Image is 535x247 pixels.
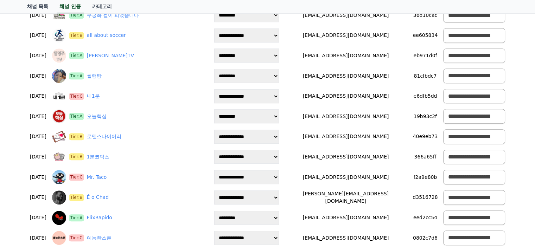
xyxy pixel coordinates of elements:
img: 로맨스다이어리 [52,130,66,144]
p: [DATE] [30,113,46,120]
td: 19b93c2f [410,106,440,126]
td: e6dfb5dd [410,86,440,106]
td: [EMAIL_ADDRESS][DOMAIN_NAME] [282,5,410,26]
a: 1분코믹스 [87,153,110,161]
img: 내1분 [52,89,66,103]
td: [EMAIL_ADDRESS][DOMAIN_NAME] [282,208,410,228]
span: Tier:A [69,113,84,120]
a: Home [2,197,46,215]
td: [PERSON_NAME][EMAIL_ADDRESS][DOMAIN_NAME] [282,187,410,208]
a: [PERSON_NAME]TV [87,52,134,59]
a: FlixRapido [87,214,112,221]
span: Tier:A [69,52,84,59]
p: [DATE] [30,92,46,100]
span: Home [18,208,30,213]
a: Mr. Taco [87,174,107,181]
span: Tier:B [69,153,84,160]
a: Settings [91,197,135,215]
td: eb971d0f [410,46,440,66]
td: f2a9e80b [410,167,440,187]
p: [DATE] [30,32,46,39]
span: Tier:B [69,194,84,201]
span: Tier:A [69,12,84,19]
span: Tier:C [69,174,84,181]
p: [DATE] [30,194,46,201]
td: [EMAIL_ADDRESS][DOMAIN_NAME] [282,86,410,106]
span: Tier:B [69,133,84,140]
td: eed2cc54 [410,208,440,228]
td: 366a65ff [410,147,440,167]
td: [EMAIL_ADDRESS][DOMAIN_NAME] [282,106,410,126]
img: all about soccer [52,28,66,43]
img: FlixRapido [52,211,66,225]
a: 예능한스푼 [87,234,112,242]
td: [EMAIL_ADDRESS][DOMAIN_NAME] [282,167,410,187]
td: [EMAIL_ADDRESS][DOMAIN_NAME] [282,126,410,147]
img: 오늘핵심 [52,109,66,123]
td: [EMAIL_ADDRESS][DOMAIN_NAME] [282,66,410,86]
td: 36d10cac [410,5,440,26]
td: ee605834 [410,25,440,46]
span: Messages [58,208,79,214]
a: 오늘핵심 [87,113,107,120]
span: Tier:A [69,214,84,221]
td: [EMAIL_ADDRESS][DOMAIN_NAME] [282,147,410,167]
td: 40e9eb73 [410,126,440,147]
a: Messages [46,197,91,215]
span: Tier:C [69,93,84,100]
p: [DATE] [30,12,46,19]
a: 내1분 [87,92,100,100]
a: 썰렁탕 [87,72,102,80]
p: [DATE] [30,52,46,59]
span: Settings [104,208,121,213]
p: [DATE] [30,174,46,181]
a: all about soccer [87,32,126,39]
p: [DATE] [30,153,46,161]
a: É o Chad [87,194,109,201]
td: 81cfbdc7 [410,66,440,86]
p: [DATE] [30,234,46,242]
img: 무궁화 썰이 피었습니다 [52,8,66,22]
p: [DATE] [30,133,46,140]
td: d3516728 [410,187,440,208]
a: 로맨스다이어리 [87,133,121,140]
a: 무궁화 썰이 피었습니다 [87,12,139,19]
img: 임영주TV [52,48,66,63]
p: [DATE] [30,214,46,221]
img: Mr. Taco [52,170,66,184]
img: 1분코믹스 [52,150,66,164]
img: É o Chad [52,190,66,204]
span: Tier:B [69,32,84,39]
td: [EMAIL_ADDRESS][DOMAIN_NAME] [282,46,410,66]
img: 썰렁탕 [52,69,66,83]
p: [DATE] [30,72,46,80]
td: [EMAIL_ADDRESS][DOMAIN_NAME] [282,25,410,46]
img: 예능한스푼 [52,231,66,245]
span: Tier:C [69,234,84,241]
span: Tier:A [69,72,84,79]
